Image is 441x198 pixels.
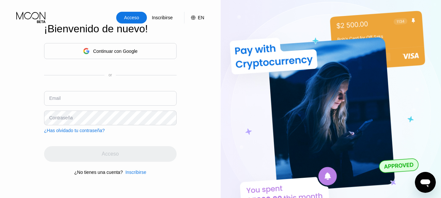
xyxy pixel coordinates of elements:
div: EN [184,12,204,23]
div: Inscribirse [123,170,146,175]
div: Continuar con Google [93,49,137,54]
div: or [108,73,112,77]
div: ¡Bienvenido de nuevo! [44,23,177,35]
div: ¿Has olvidado tu contraseña? [44,128,105,133]
div: Inscribirse [125,170,146,175]
div: ¿No tienes una cuenta? [74,170,123,175]
div: Acceso [116,12,147,23]
div: Contraseña [49,115,73,120]
div: Acceso [123,14,140,21]
div: Continuar con Google [44,43,177,59]
iframe: Botón para iniciar la ventana de mensajería [415,172,436,193]
div: Email [49,96,61,101]
div: EN [198,15,204,20]
div: Inscribirse [151,14,173,21]
div: Inscribirse [147,12,178,23]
